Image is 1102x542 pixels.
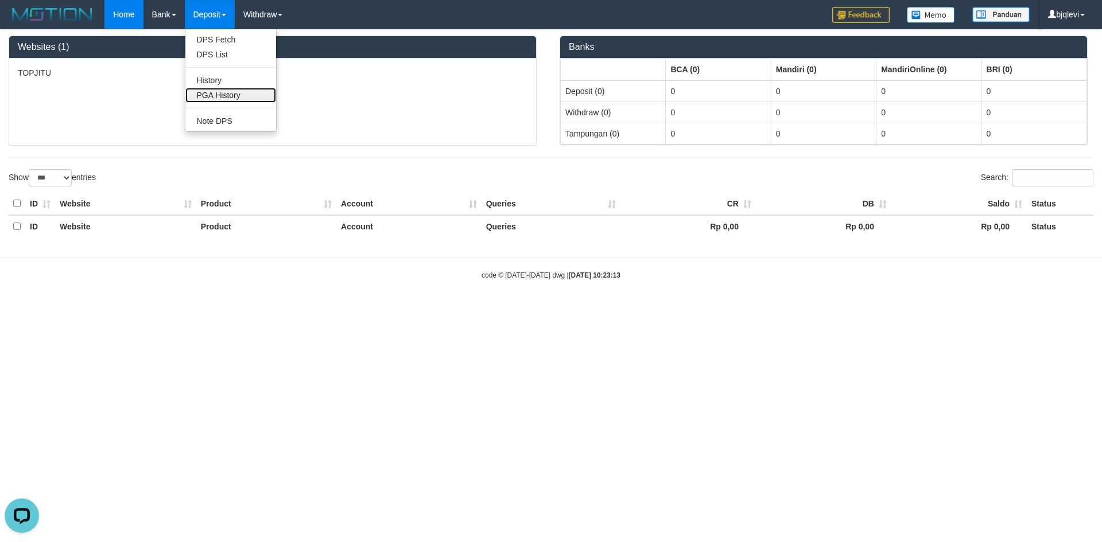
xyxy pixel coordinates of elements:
th: Queries [482,193,620,215]
th: Website [55,193,196,215]
h3: Banks [569,42,1078,52]
th: Group: activate to sort column ascending [876,59,981,80]
th: Account [336,193,482,215]
h3: Websites (1) [18,42,527,52]
img: Feedback.jpg [832,7,890,23]
th: Status [1027,215,1093,237]
td: 0 [876,80,981,102]
a: DPS List [185,47,276,62]
a: History [185,73,276,88]
td: 0 [666,123,771,144]
img: MOTION_logo.png [9,6,96,23]
td: Deposit (0) [561,80,666,102]
input: Search: [1012,169,1093,186]
th: Saldo [891,193,1027,215]
th: Group: activate to sort column ascending [666,59,771,80]
label: Search: [981,169,1093,186]
img: Button%20Memo.svg [907,7,955,23]
th: ID [25,215,55,237]
td: Withdraw (0) [561,102,666,123]
td: 0 [876,102,981,123]
th: Rp 0,00 [756,215,891,237]
td: 0 [981,80,1087,102]
th: Status [1027,193,1093,215]
td: 0 [981,123,1087,144]
small: code © [DATE]-[DATE] dwg | [482,271,620,279]
a: DPS Fetch [185,32,276,47]
th: Website [55,215,196,237]
td: 0 [771,102,876,123]
th: Account [336,215,482,237]
td: 0 [771,80,876,102]
th: Group: activate to sort column ascending [771,59,876,80]
th: ID [25,193,55,215]
th: Group: activate to sort column ascending [561,59,666,80]
strong: [DATE] 10:23:13 [569,271,620,279]
td: 0 [876,123,981,144]
th: Rp 0,00 [891,215,1027,237]
th: CR [620,193,756,215]
td: 0 [666,102,771,123]
th: DB [756,193,891,215]
td: Tampungan (0) [561,123,666,144]
a: PGA History [185,88,276,103]
p: TOPJITU [18,67,527,79]
td: 0 [666,80,771,102]
img: panduan.png [972,7,1030,22]
td: 0 [771,123,876,144]
th: Product [196,193,336,215]
td: 0 [981,102,1087,123]
th: Product [196,215,336,237]
th: Rp 0,00 [620,215,756,237]
a: Note DPS [185,114,276,128]
select: Showentries [29,169,72,186]
label: Show entries [9,169,96,186]
th: Group: activate to sort column ascending [981,59,1087,80]
th: Queries [482,215,620,237]
button: Open LiveChat chat widget [5,5,39,39]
